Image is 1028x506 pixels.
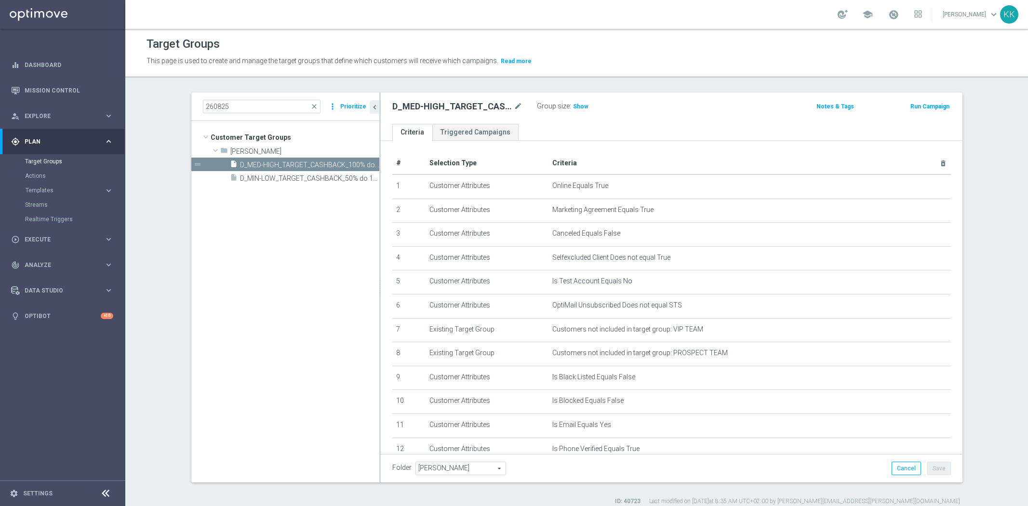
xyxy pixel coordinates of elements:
[392,124,432,141] a: Criteria
[11,235,20,244] i: play_circle_outline
[939,160,947,167] i: delete_forever
[392,438,426,462] td: 12
[11,137,20,146] i: gps_fixed
[392,342,426,366] td: 8
[615,497,641,506] label: ID: 40723
[392,101,512,112] h2: D_MED-HIGH_TARGET_CASHBACK_100% do 300 PLN_EPLW_260825
[909,101,950,112] button: Run Campaign
[426,152,548,174] th: Selection Type
[11,112,114,120] div: person_search Explore keyboard_arrow_right
[11,235,104,244] div: Execute
[426,318,548,342] td: Existing Target Group
[537,102,570,110] label: Group size
[147,37,220,51] h1: Target Groups
[25,262,104,268] span: Analyze
[426,199,548,223] td: Customer Attributes
[25,201,100,209] a: Streams
[392,174,426,199] td: 1
[426,366,548,390] td: Customer Attributes
[11,138,114,146] button: gps_fixed Plan keyboard_arrow_right
[552,182,608,190] span: Online Equals True
[25,186,114,194] button: Templates keyboard_arrow_right
[240,174,379,183] span: D_MIN-LOW_TARGET_CASHBACK_50% do 100 PLN_EPLW_260825
[573,103,588,110] span: Show
[11,236,114,243] button: play_circle_outline Execute keyboard_arrow_right
[426,294,548,318] td: Customer Attributes
[11,261,20,269] i: track_changes
[1000,5,1018,24] div: KK
[426,342,548,366] td: Existing Target Group
[392,223,426,247] td: 3
[552,229,620,238] span: Canceled Equals False
[500,56,533,67] button: Read more
[392,294,426,318] td: 6
[432,124,519,141] a: Triggered Campaigns
[11,52,113,78] div: Dashboard
[240,161,379,169] span: D_MED-HIGH_TARGET_CASHBACK_100% do 300 PLN_EPLW_260825
[862,9,873,20] span: school
[230,173,238,185] i: insert_drive_file
[310,103,318,110] span: close
[25,113,104,119] span: Explore
[25,183,124,198] div: Templates
[892,462,921,475] button: Cancel
[230,147,379,156] span: Kasia K.
[942,7,1000,22] a: [PERSON_NAME]keyboard_arrow_down
[25,139,104,145] span: Plan
[101,313,113,319] div: +10
[927,462,951,475] button: Save
[339,100,368,113] button: Prioritize
[552,301,682,309] span: OptiMail Unsubscribed Does not equal STS
[25,78,113,103] a: Mission Control
[11,137,104,146] div: Plan
[552,253,670,262] span: Selfexcluded Client Does not equal True
[11,312,114,320] button: lightbulb Optibot +10
[211,131,379,144] span: Customer Target Groups
[11,87,114,94] button: Mission Control
[25,172,100,180] a: Actions
[552,421,611,429] span: Is Email Equals Yes
[392,246,426,270] td: 4
[25,158,100,165] a: Target Groups
[392,152,426,174] th: #
[26,187,94,193] span: Templates
[104,137,113,146] i: keyboard_arrow_right
[426,246,548,270] td: Customer Attributes
[552,159,577,167] span: Criteria
[11,61,114,69] button: equalizer Dashboard
[11,261,114,269] button: track_changes Analyze keyboard_arrow_right
[25,215,100,223] a: Realtime Triggers
[426,223,548,247] td: Customer Attributes
[570,102,571,110] label: :
[11,78,113,103] div: Mission Control
[328,100,337,113] i: more_vert
[988,9,999,20] span: keyboard_arrow_down
[11,61,20,69] i: equalizer
[552,373,635,381] span: Is Black Listed Equals False
[23,491,53,496] a: Settings
[552,397,624,405] span: Is Blocked Equals False
[426,270,548,294] td: Customer Attributes
[11,112,104,120] div: Explore
[25,212,124,226] div: Realtime Triggers
[230,160,238,171] i: insert_drive_file
[25,169,124,183] div: Actions
[220,146,228,158] i: folder
[392,390,426,414] td: 10
[25,303,101,329] a: Optibot
[552,349,728,357] span: Customers not included in target group: PROSPECT TEAM
[426,438,548,462] td: Customer Attributes
[392,318,426,342] td: 7
[392,366,426,390] td: 9
[11,312,20,320] i: lightbulb
[10,489,18,498] i: settings
[25,237,104,242] span: Execute
[11,287,114,294] button: Data Studio keyboard_arrow_right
